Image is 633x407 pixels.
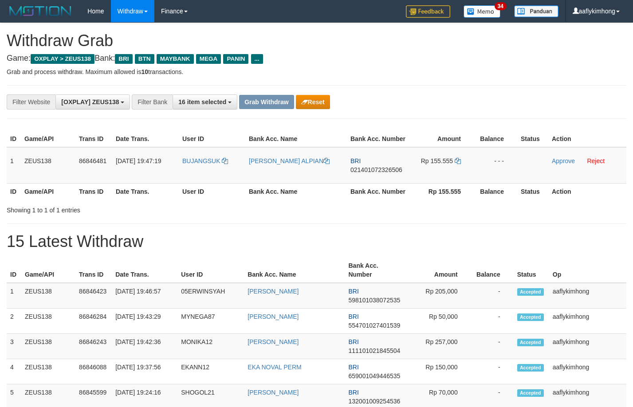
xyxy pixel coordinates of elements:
th: Date Trans. [112,258,177,283]
th: Status [514,258,549,283]
h1: Withdraw Grab [7,32,626,50]
td: MONIKA12 [177,334,244,359]
td: Rp 205,000 [407,283,471,309]
span: 34 [495,2,507,10]
th: Game/API [21,258,75,283]
span: OXPLAY > ZEUS138 [31,54,94,64]
th: User ID [179,131,245,147]
th: Bank Acc. Name [245,183,347,200]
td: 4 [7,359,21,384]
td: aaflykimhong [549,359,626,384]
th: User ID [179,183,245,200]
td: Rp 257,000 [407,334,471,359]
td: MYNEGA87 [177,309,244,334]
th: Game/API [21,131,75,147]
th: Amount [407,258,471,283]
span: BRI [348,288,358,295]
span: Copy 659001049446535 to clipboard [348,372,400,380]
th: Amount [409,131,474,147]
span: MEGA [196,54,221,64]
td: Rp 50,000 [407,309,471,334]
td: aaflykimhong [549,334,626,359]
th: Action [548,183,626,200]
td: - [471,359,514,384]
span: 86846481 [79,157,106,164]
th: ID [7,131,21,147]
th: Bank Acc. Number [347,183,409,200]
td: 2 [7,309,21,334]
span: Accepted [517,364,544,372]
td: [DATE] 19:43:29 [112,309,177,334]
td: ZEUS138 [21,309,75,334]
div: Filter Website [7,94,55,110]
td: aaflykimhong [549,309,626,334]
span: Copy 132001009254536 to clipboard [348,398,400,405]
th: Bank Acc. Number [347,131,409,147]
th: Trans ID [75,183,112,200]
button: Reset [296,95,330,109]
td: [DATE] 19:37:56 [112,359,177,384]
span: BRI [115,54,132,64]
td: Rp 150,000 [407,359,471,384]
td: - - - [474,147,517,184]
span: MAYBANK [157,54,194,64]
span: Copy 021401072326506 to clipboard [350,166,402,173]
button: Grab Withdraw [239,95,294,109]
th: Action [548,131,626,147]
td: 1 [7,147,21,184]
span: BRI [348,338,358,345]
span: Copy 111101021845504 to clipboard [348,347,400,354]
div: Filter Bank [132,94,173,110]
td: - [471,283,514,309]
th: User ID [177,258,244,283]
td: 86846423 [75,283,112,309]
span: Accepted [517,313,544,321]
img: Feedback.jpg [406,5,450,18]
th: Status [517,131,548,147]
img: MOTION_logo.png [7,4,74,18]
span: BUJANGSUK [182,157,220,164]
a: [PERSON_NAME] [248,288,299,295]
strong: 10 [141,68,148,75]
img: Button%20Memo.svg [464,5,501,18]
span: [DATE] 19:47:19 [116,157,161,164]
td: 86846243 [75,334,112,359]
span: PANIN [223,54,248,64]
td: [DATE] 19:42:36 [112,334,177,359]
td: ZEUS138 [21,147,75,184]
span: BRI [348,313,358,320]
span: BRI [348,389,358,396]
span: Copy 598101038072535 to clipboard [348,297,400,304]
a: EKA NOVAL PERM [248,364,301,371]
th: Bank Acc. Name [244,258,345,283]
td: 05ERWINSYAH [177,283,244,309]
th: Date Trans. [112,183,179,200]
a: [PERSON_NAME] [248,389,299,396]
a: [PERSON_NAME] [248,313,299,320]
th: ID [7,258,21,283]
h1: 15 Latest Withdraw [7,233,626,250]
span: Rp 155.555 [421,157,453,164]
td: ZEUS138 [21,359,75,384]
span: Copy 554701027401539 to clipboard [348,322,400,329]
span: BRI [350,157,361,164]
td: ZEUS138 [21,283,75,309]
span: [OXPLAY] ZEUS138 [61,98,119,106]
h4: Game: Bank: [7,54,626,63]
th: Status [517,183,548,200]
th: Date Trans. [112,131,179,147]
th: Op [549,258,626,283]
img: panduan.png [514,5,558,17]
a: [PERSON_NAME] ALPIAN [249,157,330,164]
span: BRI [348,364,358,371]
td: [DATE] 19:46:57 [112,283,177,309]
span: Accepted [517,339,544,346]
td: - [471,309,514,334]
a: Approve [552,157,575,164]
td: - [471,334,514,359]
span: Accepted [517,389,544,397]
td: 86846088 [75,359,112,384]
th: Bank Acc. Name [245,131,347,147]
td: aaflykimhong [549,283,626,309]
th: Trans ID [75,131,112,147]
